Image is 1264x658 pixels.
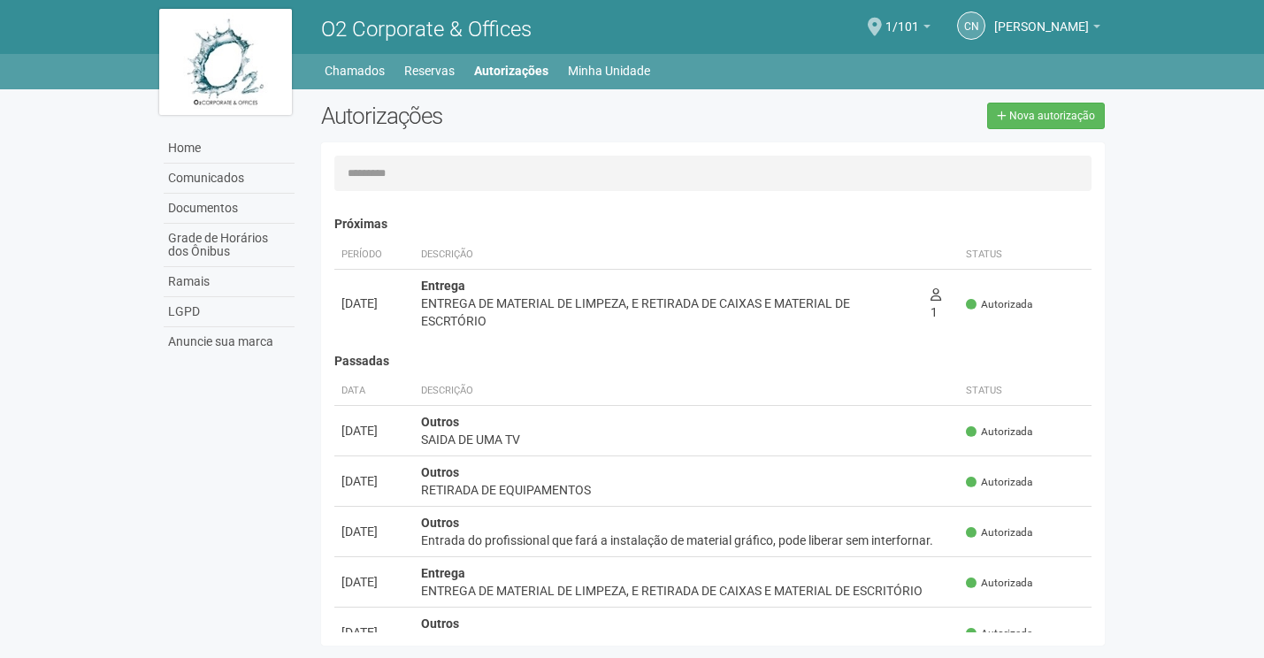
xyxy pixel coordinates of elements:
[421,632,953,650] div: DEDETIZAÇÃO
[334,241,414,270] th: Período
[994,22,1100,36] a: [PERSON_NAME]
[966,626,1032,641] span: Autorizada
[931,287,941,319] span: 1
[325,58,385,83] a: Chamados
[404,58,455,83] a: Reservas
[421,582,953,600] div: ENTREGA DE MATERIAL DE LIMPEZA, E RETIRADA DE CAIXAS E MATERIAL DE ESCRITÓRIO
[414,377,960,406] th: Descrição
[1009,110,1095,122] span: Nova autorização
[994,3,1089,34] span: CELIA NASCIMENTO
[164,224,295,267] a: Grade de Horários dos Ônibus
[474,58,548,83] a: Autorizações
[164,194,295,224] a: Documentos
[421,481,953,499] div: RETIRADA DE EQUIPAMENTOS
[164,297,295,327] a: LGPD
[159,9,292,115] img: logo.jpg
[164,164,295,194] a: Comunicados
[885,3,919,34] span: 1/101
[341,472,407,490] div: [DATE]
[321,17,532,42] span: O2 Corporate & Offices
[164,267,295,297] a: Ramais
[421,295,916,330] div: ENTREGA DE MATERIAL DE LIMPEZA, E RETIRADA DE CAIXAS E MATERIAL DE ESCRTÓRIO
[421,566,465,580] strong: Entrega
[959,241,1092,270] th: Status
[421,279,465,293] strong: Entrega
[334,377,414,406] th: Data
[885,22,931,36] a: 1/101
[421,532,953,549] div: Entrada do profissional que fará a instalação de material gráfico, pode liberar sem interfornar.
[414,241,923,270] th: Descrição
[164,327,295,356] a: Anuncie sua marca
[966,297,1032,312] span: Autorizada
[966,525,1032,540] span: Autorizada
[568,58,650,83] a: Minha Unidade
[341,422,407,440] div: [DATE]
[341,523,407,540] div: [DATE]
[334,355,1092,368] h4: Passadas
[341,573,407,591] div: [DATE]
[341,295,407,312] div: [DATE]
[421,431,953,448] div: SAIDA DE UMA TV
[341,624,407,641] div: [DATE]
[164,134,295,164] a: Home
[421,415,459,429] strong: Outros
[966,576,1032,591] span: Autorizada
[321,103,700,129] h2: Autorizações
[421,516,459,530] strong: Outros
[421,616,459,631] strong: Outros
[957,11,985,40] a: CN
[966,425,1032,440] span: Autorizada
[966,475,1032,490] span: Autorizada
[421,465,459,479] strong: Outros
[334,218,1092,231] h4: Próximas
[959,377,1092,406] th: Status
[987,103,1105,129] a: Nova autorização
